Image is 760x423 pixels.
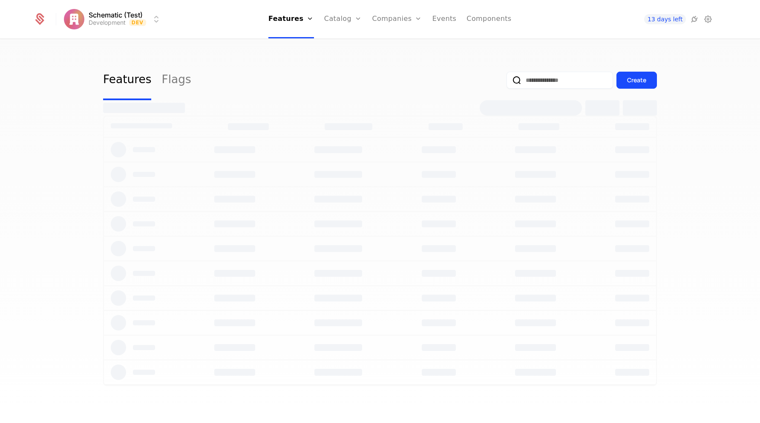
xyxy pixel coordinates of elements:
[703,14,713,24] a: Settings
[129,19,147,26] span: Dev
[689,14,700,24] a: Integrations
[89,18,126,27] div: Development
[64,9,84,29] img: Schematic (Test)
[627,76,646,84] div: Create
[89,12,143,18] span: Schematic (Test)
[644,14,686,24] a: 13 days left
[616,72,657,89] button: Create
[66,10,162,29] button: Select environment
[103,60,151,100] a: Features
[161,60,191,100] a: Flags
